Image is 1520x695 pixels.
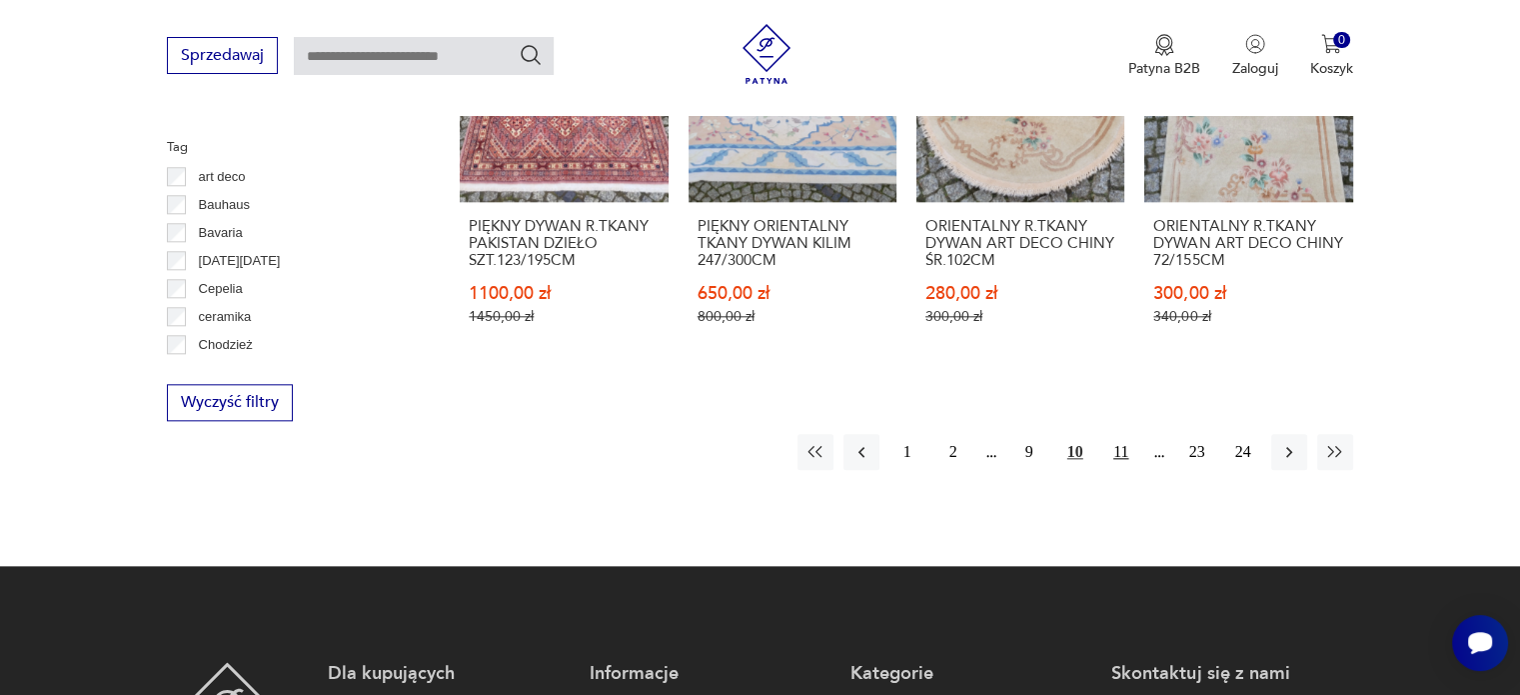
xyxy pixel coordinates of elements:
p: Patyna B2B [1128,59,1200,78]
p: ceramika [199,306,252,328]
p: Dla kupujących [328,662,569,686]
p: 300,00 zł [1153,285,1343,302]
button: Patyna B2B [1128,34,1200,78]
p: 280,00 zł [925,285,1115,302]
p: Chodzież [199,334,253,356]
p: Skontaktuj się z nami [1111,662,1352,686]
a: Ikona medaluPatyna B2B [1128,34,1200,78]
img: Patyna - sklep z meblami i dekoracjami vintage [737,24,796,84]
p: 1450,00 zł [469,308,659,325]
button: 2 [935,434,971,470]
button: 10 [1057,434,1093,470]
p: Tag [167,136,412,158]
p: Cepelia [199,278,243,300]
button: 23 [1179,434,1215,470]
h3: PIĘKNY ORIENTALNY TKANY DYWAN KILIM 247/300CM [698,218,887,269]
a: Sprzedawaj [167,50,278,64]
h3: PIĘKNY DYWAN R.TKANY PAKISTAN DZIEŁO SZT.123/195CM [469,218,659,269]
button: Wyczyść filtry [167,384,293,421]
p: Zaloguj [1232,59,1278,78]
p: 650,00 zł [698,285,887,302]
p: art deco [199,166,246,188]
img: Ikona medalu [1154,34,1174,56]
button: 1 [889,434,925,470]
button: 0Koszyk [1310,34,1353,78]
button: Zaloguj [1232,34,1278,78]
p: 340,00 zł [1153,308,1343,325]
button: Szukaj [519,43,543,67]
h3: ORIENTALNY R.TKANY DYWAN ART DECO CHINY 72/155CM [1153,218,1343,269]
p: [DATE][DATE] [199,250,281,272]
p: Bavaria [199,222,243,244]
p: 800,00 zł [698,308,887,325]
button: 11 [1103,434,1139,470]
div: 0 [1333,32,1350,49]
p: Ćmielów [199,362,249,384]
h3: ORIENTALNY R.TKANY DYWAN ART DECO CHINY ŚR.102CM [925,218,1115,269]
p: Koszyk [1310,59,1353,78]
p: 300,00 zł [925,308,1115,325]
p: Informacje [590,662,830,686]
p: Bauhaus [199,194,250,216]
img: Ikona koszyka [1321,34,1341,54]
p: 1100,00 zł [469,285,659,302]
button: Sprzedawaj [167,37,278,74]
iframe: Smartsupp widget button [1452,615,1508,671]
button: 9 [1011,434,1047,470]
img: Ikonka użytkownika [1245,34,1265,54]
p: Kategorie [850,662,1091,686]
button: 24 [1225,434,1261,470]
